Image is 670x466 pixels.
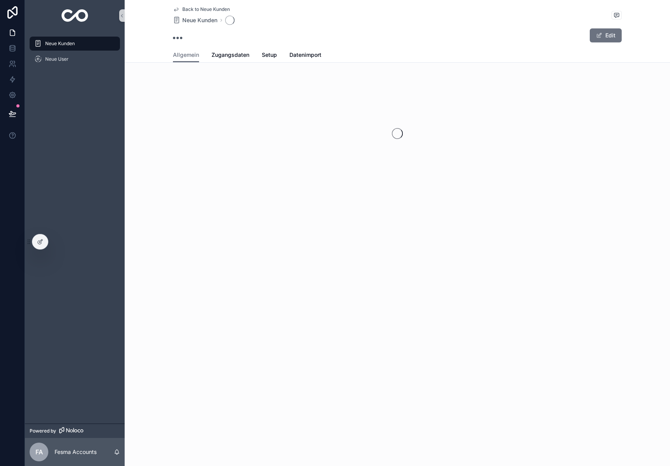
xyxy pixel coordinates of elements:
div: scrollable content [25,31,125,76]
span: FA [35,447,43,457]
a: Neue User [30,52,120,66]
span: Datenimport [289,51,321,59]
a: Neue Kunden [173,16,217,24]
span: Neue User [45,56,69,62]
a: Datenimport [289,48,321,63]
span: Setup [262,51,277,59]
a: Powered by [25,424,125,438]
span: Neue Kunden [45,40,75,47]
span: Back to Neue Kunden [182,6,230,12]
span: Zugangsdaten [212,51,249,59]
a: Setup [262,48,277,63]
span: Allgemein [173,51,199,59]
span: Neue Kunden [182,16,217,24]
a: Neue Kunden [30,37,120,51]
a: Allgemein [173,48,199,63]
a: Zugangsdaten [212,48,249,63]
span: Powered by [30,428,56,434]
img: App logo [62,9,88,22]
a: Back to Neue Kunden [173,6,230,12]
button: Edit [590,28,622,42]
p: Fesma Accounts [55,448,97,456]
